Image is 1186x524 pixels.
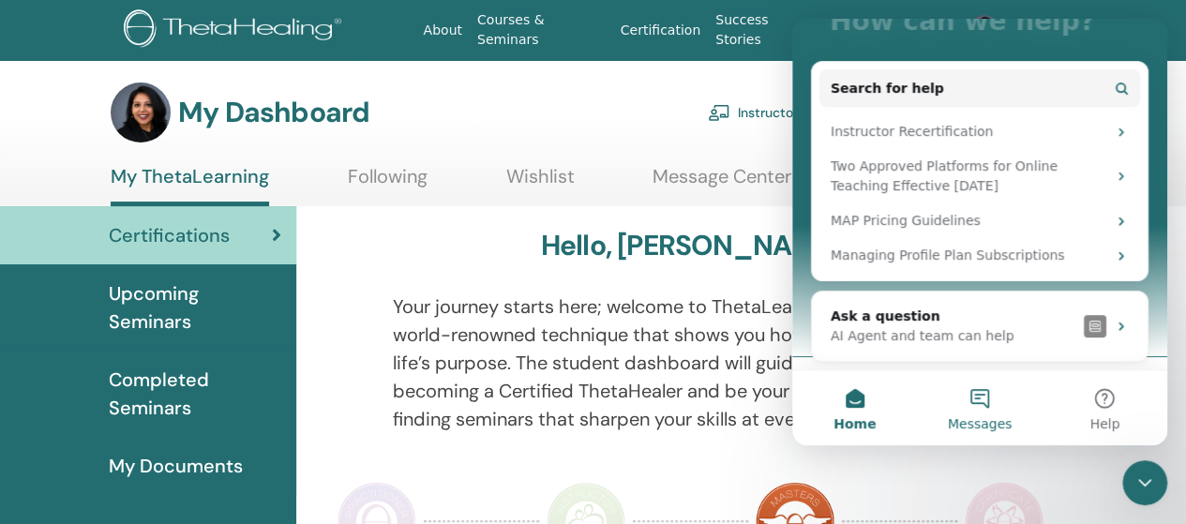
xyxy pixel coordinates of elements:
img: Profile image for Operator [292,296,314,319]
a: Wishlist [506,165,575,202]
button: Search for help [27,51,348,88]
span: Help [297,398,327,412]
span: My Documents [109,452,243,480]
a: Instructor Dashboard [708,92,869,133]
div: Two Approved Platforms for Online Teaching Effective [DATE] [38,138,314,177]
h3: Hello, [PERSON_NAME] [541,229,841,262]
a: Resources [822,13,905,48]
h3: My Dashboard [178,96,369,129]
a: Certification [613,13,708,48]
a: My ThetaLearning [111,165,269,206]
div: MAP Pricing Guidelines [38,192,314,212]
div: Managing Profile Plan Subscriptions [38,227,314,247]
span: Messages [156,398,220,412]
div: Two Approved Platforms for Online Teaching Effective [DATE] [27,130,348,185]
a: About [416,13,470,48]
span: Home [41,398,83,412]
div: AI Agent and team can help [38,307,284,327]
a: Courses & Seminars [470,3,613,57]
iframe: Intercom live chat [792,19,1167,445]
button: Messages [125,352,249,427]
div: Managing Profile Plan Subscriptions [27,219,348,254]
div: Instructor Recertification [27,96,348,130]
a: Store [904,13,953,48]
img: default.jpg [111,82,171,142]
span: Completed Seminars [109,366,281,422]
div: MAP Pricing Guidelines [27,185,348,219]
img: chalkboard-teacher.svg [708,104,730,121]
a: Following [348,165,428,202]
div: Ask a question [38,288,284,307]
span: Certifications [109,221,230,249]
div: Ask a questionAI Agent and team can helpProfile image for Operator [19,272,356,343]
button: Help [250,352,375,427]
span: Upcoming Seminars [109,279,281,336]
a: Success Stories [708,3,821,57]
div: Instructor Recertification [38,103,314,123]
img: default.jpg [968,15,998,45]
iframe: Intercom live chat [1122,460,1167,505]
span: Search for help [38,60,152,80]
p: Your journey starts here; welcome to ThetaLearning HQ. Learn the world-renowned technique that sh... [393,292,989,433]
a: Message Center [653,165,791,202]
img: logo.png [124,9,348,52]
